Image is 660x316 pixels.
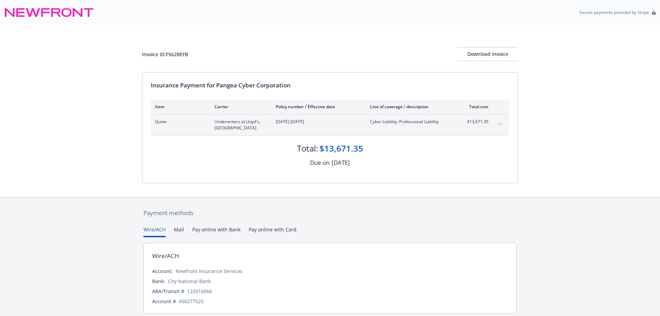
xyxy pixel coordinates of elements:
div: Account: [152,267,173,275]
button: Wire/ACH [143,226,166,237]
div: Total cost [463,104,489,110]
button: Pay online with Card [249,226,297,237]
span: Cyber Liability, Professional Liability [370,119,451,125]
div: QuoteUnderwriters at Lloyd's, [GEOGRAPHIC_DATA][DATE]-[DATE]Cyber Liability, Professional Liabili... [151,114,509,135]
div: Policy number / Effective date [276,104,359,110]
div: $13,671.35 [319,143,363,154]
div: [DATE] [332,158,350,167]
div: Insurance Payment for Pangea Cyber Corporation [151,81,509,90]
div: Line of coverage / description [370,104,451,110]
span: $13,671.35 [463,119,489,125]
div: Total: [297,143,318,154]
span: Underwriters at Lloyd's, [GEOGRAPHIC_DATA] [214,119,265,131]
div: Invoice ID: F562BEFB [142,51,188,58]
div: 450277525 [179,298,204,305]
button: Download Invoice [457,47,518,61]
div: Newfront Insurance Services [176,267,243,275]
button: expand content [494,119,505,130]
div: Account # [152,298,176,305]
button: Mail [174,226,184,237]
span: [DATE]-[DATE] [276,119,359,125]
button: Pay online with Bank [192,226,240,237]
div: Bank: [152,277,165,285]
div: Carrier [214,104,265,110]
p: Secure payments provided by Stripe [579,9,649,15]
div: City National Bank [168,277,211,285]
span: Quote [155,119,203,125]
div: Item [155,104,203,110]
div: Due on [310,158,329,167]
div: Payment methods [143,208,517,217]
div: Wire/ACH [152,251,179,261]
div: 122016066 [187,288,212,295]
div: ABA/Transit # [152,288,184,295]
